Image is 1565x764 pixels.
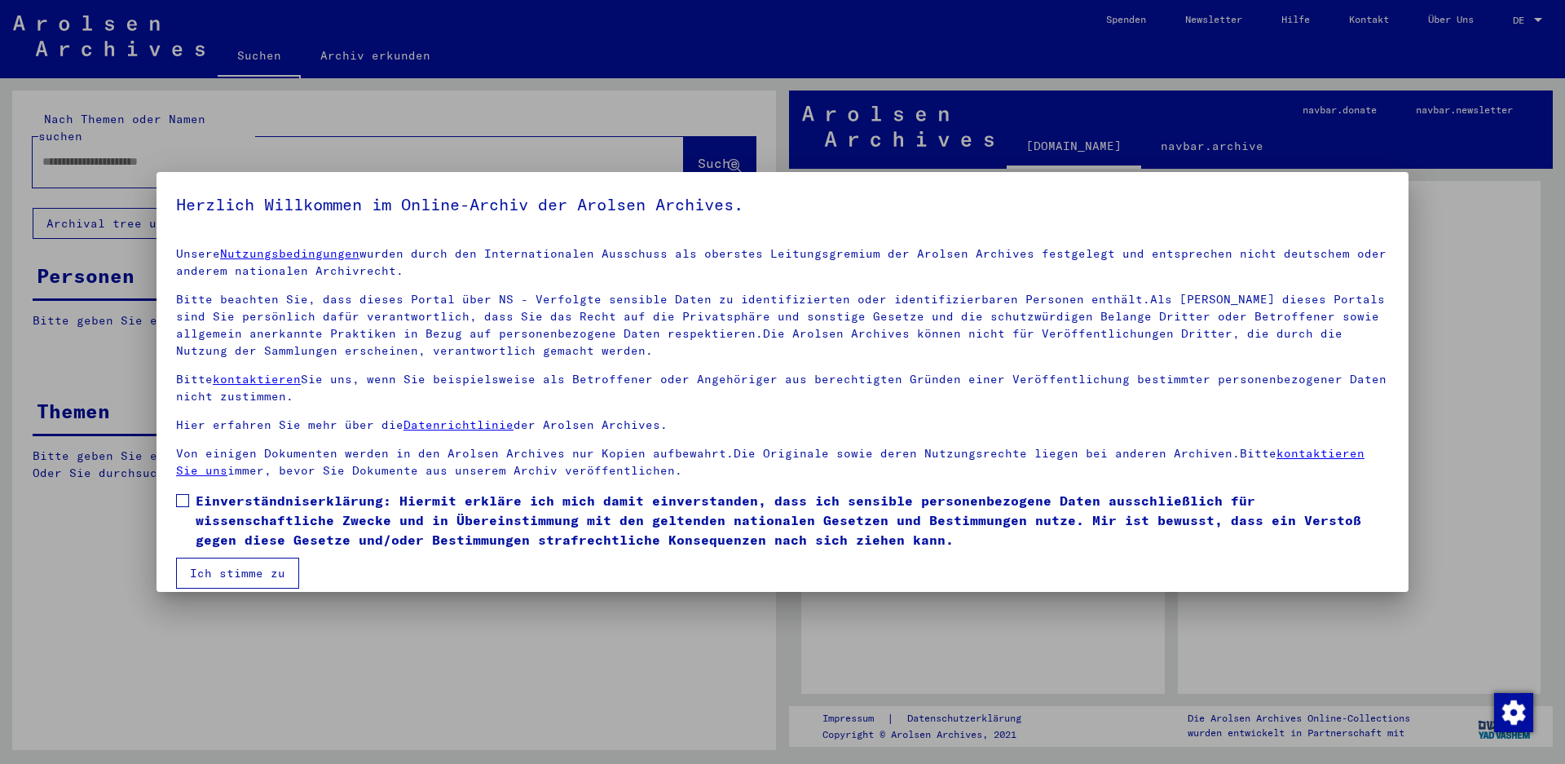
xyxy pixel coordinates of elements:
[176,245,1389,280] p: Unsere wurden durch den Internationalen Ausschuss als oberstes Leitungsgremium der Arolsen Archiv...
[220,246,359,261] a: Nutzungsbedingungen
[176,192,1389,218] h5: Herzlich Willkommen im Online-Archiv der Arolsen Archives.
[213,372,301,386] a: kontaktieren
[176,446,1364,478] a: kontaktieren Sie uns
[176,291,1389,360] p: Bitte beachten Sie, dass dieses Portal über NS - Verfolgte sensible Daten zu identifizierten oder...
[196,491,1389,550] span: Einverständniserklärung: Hiermit erkläre ich mich damit einverstanden, dass ich sensible personen...
[1494,693,1533,732] img: Zustimmung ändern
[176,445,1389,479] p: Von einigen Dokumenten werden in den Arolsen Archives nur Kopien aufbewahrt.Die Originale sowie d...
[176,417,1389,434] p: Hier erfahren Sie mehr über die der Arolsen Archives.
[403,417,514,432] a: Datenrichtlinie
[176,558,299,589] button: Ich stimme zu
[176,371,1389,405] p: Bitte Sie uns, wenn Sie beispielsweise als Betroffener oder Angehöriger aus berechtigten Gründen ...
